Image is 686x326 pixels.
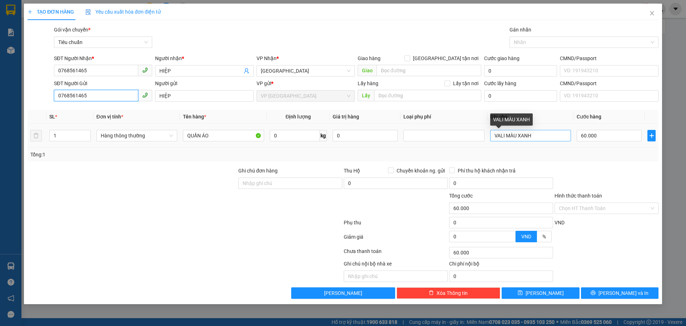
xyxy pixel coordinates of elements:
span: Gói vận chuyển [54,27,90,33]
span: kg [320,130,327,141]
span: plus [28,9,33,14]
span: [PERSON_NAME] [324,289,362,297]
button: plus [647,130,655,141]
div: SĐT Người Nhận [54,54,152,62]
span: Yêu cầu xuất hóa đơn điện tử [85,9,161,15]
input: Dọc đường [377,65,481,76]
label: Cước lấy hàng [484,81,516,86]
span: Đơn vị tính [96,114,123,120]
span: Định lượng [285,114,311,120]
span: printer [591,290,596,296]
div: Ghi chú nội bộ nhà xe [344,260,448,271]
th: Ghi chú [487,110,574,124]
span: user-add [244,68,249,74]
span: [PERSON_NAME] và In [598,289,648,297]
span: CHÚ TÂM - 0931593139 [33,21,95,27]
span: Lấy hàng [358,81,378,86]
span: Thủ Đức [261,65,351,76]
span: % [542,234,546,239]
span: delete [429,290,434,296]
span: Tên hàng [183,114,206,120]
button: deleteXóa Thông tin [397,287,501,299]
input: Ghi chú đơn hàng [238,177,342,189]
div: Chi phí nội bộ [449,260,553,271]
div: Giảm giá [343,233,448,245]
span: Giao hàng [358,55,381,61]
span: close [649,10,655,16]
span: Tiêu chuẩn [58,37,148,48]
div: VALI MÀU XANH [490,113,533,126]
strong: Nhận: [4,52,84,90]
span: Cước hàng [577,114,601,120]
div: SĐT Người Gửi [54,79,152,87]
span: VP [GEOGRAPHIC_DATA] [33,4,102,19]
span: VP Nhận [257,55,277,61]
span: Hàng thông thường [101,130,173,141]
button: [PERSON_NAME] [291,287,395,299]
span: Giá trị hàng [333,114,359,120]
span: Thu Hộ [344,168,360,174]
span: save [518,290,523,296]
label: Ghi chú đơn hàng [238,168,278,174]
span: Xóa Thông tin [437,289,468,297]
div: CMND/Passport [560,54,658,62]
button: delete [30,130,42,141]
button: printer[PERSON_NAME] và In [581,287,658,299]
input: Ghi Chú [490,130,571,141]
div: CMND/Passport [560,79,658,87]
span: 10:40:02 [DATE] [33,35,117,47]
div: VP gửi [257,79,355,87]
span: Phí thu hộ khách nhận trả [455,167,518,175]
span: [PERSON_NAME] [526,289,564,297]
span: plus [648,133,655,138]
span: VP Đà Lạt [261,91,351,101]
div: Phụ thu [343,219,448,231]
span: VND [521,234,531,239]
span: [GEOGRAPHIC_DATA] tận nơi [410,54,481,62]
span: thanhngan.tienoanh - In: [33,35,117,47]
div: Người nhận [155,54,253,62]
th: Loại phụ phí [401,110,487,124]
input: Dọc đường [374,90,481,101]
div: Tổng: 1 [30,151,265,159]
img: icon [85,9,91,15]
span: VND [555,220,565,225]
span: Lấy [358,90,374,101]
input: VD: Bàn, Ghế [183,130,264,141]
button: save[PERSON_NAME] [502,287,579,299]
input: 0 [333,130,398,141]
span: phone [142,67,148,73]
label: Gán nhãn [509,27,531,33]
div: Chưa thanh toán [343,247,448,260]
span: Chuyển khoản ng. gửi [394,167,448,175]
span: Tổng cước [449,193,473,199]
input: Nhập ghi chú [344,271,448,282]
div: Người gửi [155,79,253,87]
span: Gửi: [33,4,102,19]
span: VPĐL1209250001 - [33,28,117,47]
input: Cước giao hàng [484,65,557,77]
button: Close [642,4,662,24]
span: TẠO ĐƠN HÀNG [28,9,74,15]
input: Cước lấy hàng [484,90,557,102]
span: phone [142,92,148,98]
span: Giao [358,65,377,76]
label: Hình thức thanh toán [555,193,602,199]
label: Cước giao hàng [484,55,520,61]
span: Lấy tận nơi [450,79,481,87]
span: SL [49,114,55,120]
